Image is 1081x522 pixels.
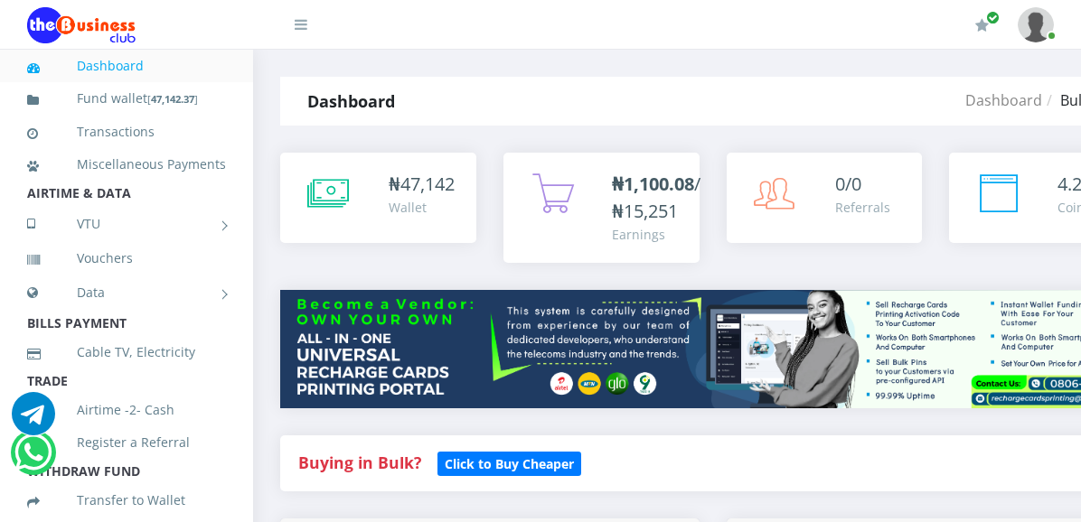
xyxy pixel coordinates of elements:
[612,172,700,223] span: /₦15,251
[389,171,455,198] div: ₦
[12,405,55,435] a: Chat for support
[835,198,890,217] div: Referrals
[27,270,226,315] a: Data
[27,78,226,120] a: Fund wallet[47,142.37]
[27,201,226,247] a: VTU
[445,455,574,472] b: Click to Buy Cheaper
[280,153,476,243] a: ₦47,142 Wallet
[612,225,700,244] div: Earnings
[400,172,455,196] span: 47,142
[727,153,923,243] a: 0/0 Referrals
[27,111,226,153] a: Transactions
[27,144,226,185] a: Miscellaneous Payments
[975,18,989,33] i: Renew/Upgrade Subscription
[1018,7,1054,42] img: User
[151,92,194,106] b: 47,142.37
[27,480,226,521] a: Transfer to Wallet
[612,172,694,196] b: ₦1,100.08
[965,90,1042,110] a: Dashboard
[27,7,136,43] img: Logo
[27,238,226,279] a: Vouchers
[14,444,52,474] a: Chat for support
[298,452,421,473] strong: Buying in Bulk?
[389,198,455,217] div: Wallet
[27,45,226,87] a: Dashboard
[986,11,1000,24] span: Renew/Upgrade Subscription
[27,331,226,373] a: Cable TV, Electricity
[503,153,700,263] a: ₦1,100.08/₦15,251 Earnings
[147,92,198,106] small: [ ]
[437,452,581,473] a: Click to Buy Cheaper
[27,422,226,463] a: Register a Referral
[835,172,861,196] span: 0/0
[27,389,226,431] a: Airtime -2- Cash
[307,90,395,112] strong: Dashboard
